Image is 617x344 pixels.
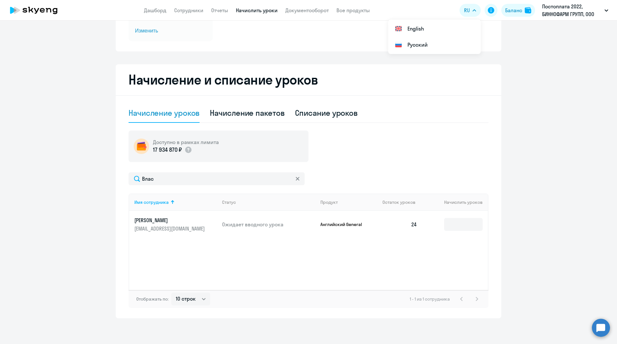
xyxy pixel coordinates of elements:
img: wallet-circle.png [134,139,149,154]
div: Начисление уроков [129,108,200,118]
p: 17 934 870 ₽ [153,146,182,154]
a: Начислить уроки [236,7,278,14]
span: 1 - 1 из 1 сотрудника [410,296,450,302]
p: Английский General [320,222,369,227]
div: Начисление пакетов [210,108,284,118]
td: 24 [377,211,422,238]
button: RU [460,4,481,17]
a: Сотрудники [174,7,203,14]
img: Русский [395,41,402,49]
div: Продукт [320,199,338,205]
button: Балансbalance [501,4,535,17]
a: Отчеты [211,7,228,14]
p: Постоплата 2022, БИННОФАРМ ГРУПП, ООО [542,3,602,18]
h5: Доступно в рамках лимита [153,139,219,146]
input: Поиск по имени, email, продукту или статусу [129,172,305,185]
th: Начислить уроков [422,194,488,211]
div: Списание уроков [295,108,358,118]
div: Остаток уроков [382,199,422,205]
a: [PERSON_NAME][EMAIL_ADDRESS][DOMAIN_NAME] [134,217,217,232]
span: Отображать по: [136,296,169,302]
p: [EMAIL_ADDRESS][DOMAIN_NAME] [134,225,206,232]
p: [PERSON_NAME] [134,217,206,224]
div: Статус [222,199,236,205]
span: RU [464,6,470,14]
div: Имя сотрудника [134,199,169,205]
img: balance [525,7,531,14]
button: Постоплата 2022, БИННОФАРМ ГРУПП, ООО [539,3,612,18]
a: Документооборот [285,7,329,14]
img: English [395,25,402,32]
div: Статус [222,199,315,205]
div: Имя сотрудника [134,199,217,205]
ul: RU [388,19,481,54]
span: Изменить [135,27,206,35]
span: Остаток уроков [382,199,416,205]
div: Баланс [505,6,522,14]
h2: Начисление и списание уроков [129,72,488,87]
p: Ожидает вводного урока [222,221,315,228]
a: Все продукты [336,7,370,14]
a: Дашборд [144,7,166,14]
div: Продукт [320,199,378,205]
